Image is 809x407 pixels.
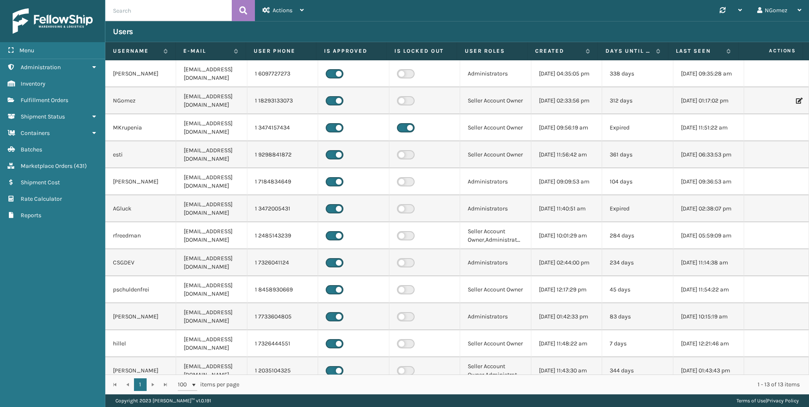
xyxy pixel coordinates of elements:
[105,330,176,357] td: hillel
[531,330,602,357] td: [DATE] 11:48:22 am
[105,141,176,168] td: esti
[183,47,230,55] label: E-mail
[105,303,176,330] td: [PERSON_NAME]
[531,303,602,330] td: [DATE] 01:42:33 pm
[460,276,531,303] td: Seller Account Owner
[324,47,379,55] label: Is Approved
[178,378,239,391] span: items per page
[176,276,247,303] td: [EMAIL_ADDRESS][DOMAIN_NAME]
[19,47,34,54] span: Menu
[602,222,673,249] td: 284 days
[254,47,308,55] label: User phone
[247,222,318,249] td: 1 2485143239
[247,168,318,195] td: 1 7184834649
[673,276,744,303] td: [DATE] 11:54:22 am
[673,195,744,222] td: [DATE] 02:38:07 pm
[602,195,673,222] td: Expired
[176,168,247,195] td: [EMAIL_ADDRESS][DOMAIN_NAME]
[176,87,247,114] td: [EMAIL_ADDRESS][DOMAIN_NAME]
[247,114,318,141] td: 1 3474157434
[531,168,602,195] td: [DATE] 09:09:53 am
[460,357,531,384] td: Seller Account Owner,Administrators
[460,303,531,330] td: Administrators
[21,113,65,120] span: Shipment Status
[531,222,602,249] td: [DATE] 10:01:29 am
[460,249,531,276] td: Administrators
[796,98,801,104] i: Edit
[531,141,602,168] td: [DATE] 11:56:42 am
[673,357,744,384] td: [DATE] 01:43:43 pm
[113,27,133,37] h3: Users
[105,276,176,303] td: pschuldenfrei
[531,357,602,384] td: [DATE] 11:43:30 am
[21,195,62,202] span: Rate Calculator
[531,195,602,222] td: [DATE] 11:40:51 am
[673,141,744,168] td: [DATE] 06:33:53 pm
[105,249,176,276] td: CSGDEV
[767,398,799,404] a: Privacy Policy
[176,195,247,222] td: [EMAIL_ADDRESS][DOMAIN_NAME]
[673,303,744,330] td: [DATE] 10:15:19 am
[460,195,531,222] td: Administrators
[602,60,673,87] td: 338 days
[737,394,799,407] div: |
[21,162,72,170] span: Marketplace Orders
[531,60,602,87] td: [DATE] 04:35:05 pm
[602,87,673,114] td: 312 days
[176,303,247,330] td: [EMAIL_ADDRESS][DOMAIN_NAME]
[176,249,247,276] td: [EMAIL_ADDRESS][DOMAIN_NAME]
[176,222,247,249] td: [EMAIL_ADDRESS][DOMAIN_NAME]
[176,60,247,87] td: [EMAIL_ADDRESS][DOMAIN_NAME]
[531,249,602,276] td: [DATE] 02:44:00 pm
[460,87,531,114] td: Seller Account Owner
[673,222,744,249] td: [DATE] 05:59:09 am
[737,398,766,404] a: Terms of Use
[178,380,190,389] span: 100
[602,114,673,141] td: Expired
[602,249,673,276] td: 234 days
[460,222,531,249] td: Seller Account Owner,Administrators
[176,357,247,384] td: [EMAIL_ADDRESS][DOMAIN_NAME]
[21,179,60,186] span: Shipment Cost
[535,47,581,55] label: Created
[602,357,673,384] td: 344 days
[247,357,318,384] td: 1 2035104325
[21,80,46,87] span: Inventory
[273,7,292,14] span: Actions
[247,141,318,168] td: 1 9298841872
[676,47,722,55] label: Last Seen
[105,60,176,87] td: [PERSON_NAME]
[605,47,652,55] label: Days until password expires
[176,114,247,141] td: [EMAIL_ADDRESS][DOMAIN_NAME]
[673,168,744,195] td: [DATE] 09:36:53 am
[602,303,673,330] td: 83 days
[531,276,602,303] td: [DATE] 12:17:29 pm
[247,276,318,303] td: 1 8458930669
[247,87,318,114] td: 1 18293133073
[74,162,87,170] span: ( 431 )
[21,64,61,71] span: Administration
[105,222,176,249] td: rfreedman
[21,146,42,153] span: Batches
[105,195,176,222] td: AGluck
[673,114,744,141] td: [DATE] 11:51:22 am
[460,330,531,357] td: Seller Account Owner
[460,114,531,141] td: Seller Account Owner
[741,44,801,58] span: Actions
[176,330,247,357] td: [EMAIL_ADDRESS][DOMAIN_NAME]
[13,8,93,34] img: logo
[602,168,673,195] td: 104 days
[247,249,318,276] td: 1 7326041124
[21,212,41,219] span: Reports
[113,47,159,55] label: Username
[673,249,744,276] td: [DATE] 11:14:38 am
[115,394,211,407] p: Copyright 2023 [PERSON_NAME]™ v 1.0.191
[673,330,744,357] td: [DATE] 12:21:46 am
[134,378,147,391] a: 1
[247,303,318,330] td: 1 7733604805
[21,129,50,137] span: Containers
[673,87,744,114] td: [DATE] 01:17:02 pm
[673,60,744,87] td: [DATE] 09:35:28 am
[460,168,531,195] td: Administrators
[531,87,602,114] td: [DATE] 02:33:56 pm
